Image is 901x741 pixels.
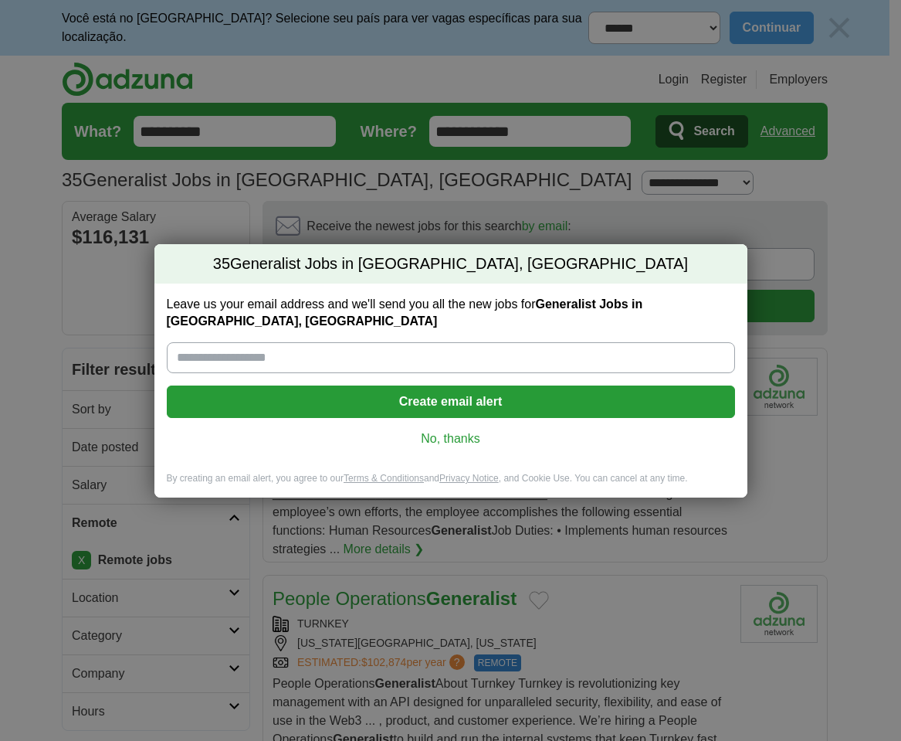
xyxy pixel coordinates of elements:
[439,473,499,484] a: Privacy Notice
[167,386,735,418] button: Create email alert
[154,244,747,284] h2: Generalist Jobs in [GEOGRAPHIC_DATA], [GEOGRAPHIC_DATA]
[213,253,230,275] span: 35
[154,472,747,498] div: By creating an email alert, you agree to our and , and Cookie Use. You can cancel at any time.
[179,430,723,447] a: No, thanks
[344,473,424,484] a: Terms & Conditions
[167,296,735,330] label: Leave us your email address and we'll send you all the new jobs for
